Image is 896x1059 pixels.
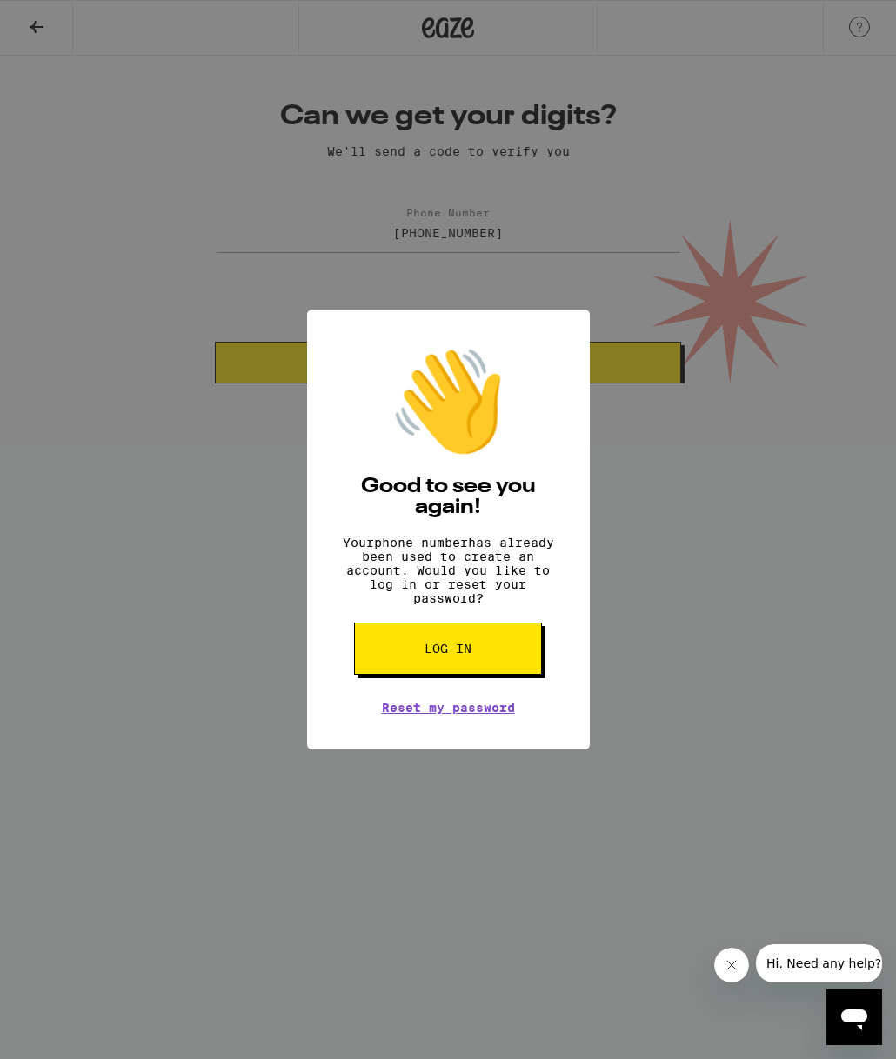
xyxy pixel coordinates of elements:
iframe: Message from company [756,944,882,982]
button: Log in [354,623,542,675]
span: Log in [425,643,471,655]
iframe: Button to launch messaging window [826,989,882,1045]
iframe: Close message [714,948,749,982]
a: Reset my password [382,701,515,715]
div: 👋 [387,344,509,459]
h2: Good to see you again! [333,476,564,518]
p: Your phone number has already been used to create an account. Would you like to log in or reset y... [333,536,564,605]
